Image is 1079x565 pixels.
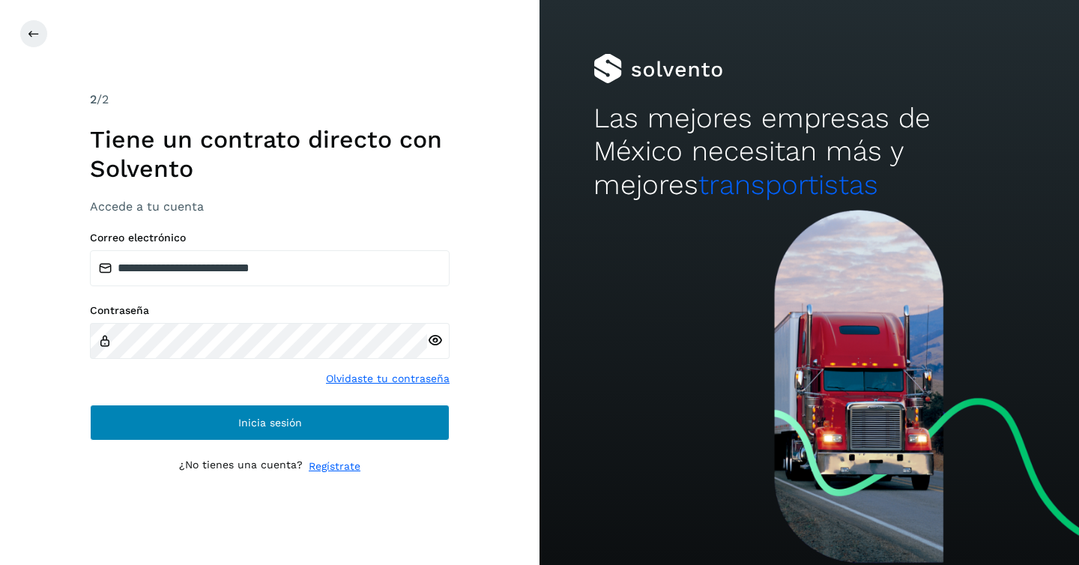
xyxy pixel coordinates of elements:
h3: Accede a tu cuenta [90,199,450,214]
h2: Las mejores empresas de México necesitan más y mejores [593,102,1025,202]
span: Inicia sesión [238,417,302,428]
a: Olvidaste tu contraseña [326,371,450,387]
label: Contraseña [90,304,450,317]
h1: Tiene un contrato directo con Solvento [90,125,450,183]
div: /2 [90,91,450,109]
span: transportistas [698,169,878,201]
p: ¿No tienes una cuenta? [179,459,303,474]
button: Inicia sesión [90,405,450,441]
a: Regístrate [309,459,360,474]
span: 2 [90,92,97,106]
label: Correo electrónico [90,232,450,244]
